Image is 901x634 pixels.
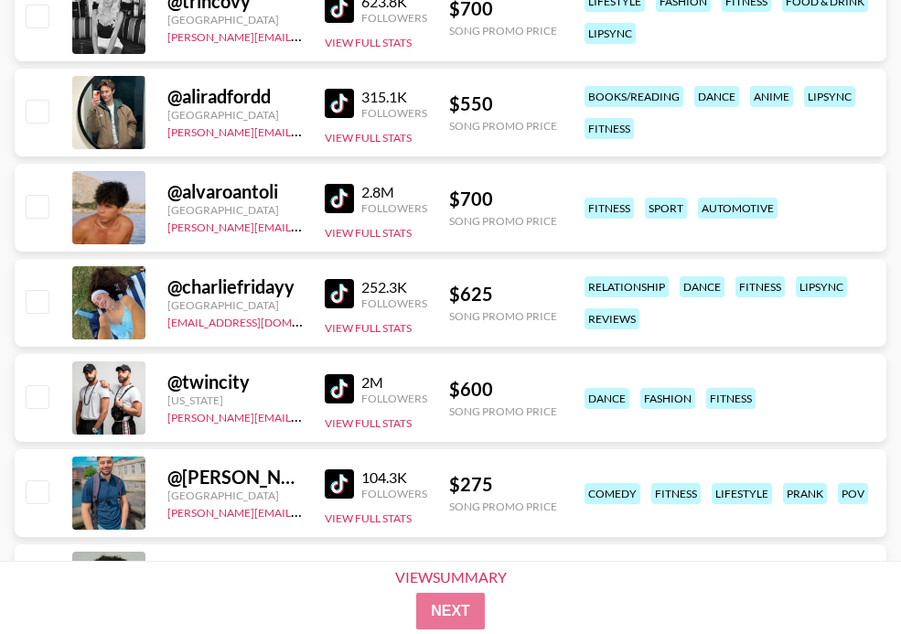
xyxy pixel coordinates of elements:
img: TikTok [325,279,354,308]
div: fitness [585,198,634,219]
a: [EMAIL_ADDRESS][DOMAIN_NAME] [167,312,351,329]
div: $ 275 [449,473,557,496]
div: fitness [735,276,785,297]
div: 315.1K [361,88,427,106]
div: Followers [361,106,427,120]
button: View Full Stats [325,321,412,335]
a: [PERSON_NAME][EMAIL_ADDRESS][DOMAIN_NAME] [167,217,438,234]
div: View Summary [380,569,522,586]
div: lipsync [804,86,855,107]
button: Next [416,593,485,629]
div: prank [783,483,827,504]
div: Song Promo Price [449,24,557,38]
div: [GEOGRAPHIC_DATA] [167,108,303,122]
button: View Full Stats [325,416,412,430]
div: 2.8M [361,183,427,201]
div: 252.3K [361,278,427,296]
div: Song Promo Price [449,214,557,228]
div: Followers [361,296,427,310]
a: [PERSON_NAME][EMAIL_ADDRESS][PERSON_NAME][DOMAIN_NAME] [167,407,525,424]
div: dance [694,86,739,107]
div: [GEOGRAPHIC_DATA] [167,203,303,217]
div: books/reading [585,86,683,107]
div: relationship [585,276,669,297]
div: Followers [361,487,427,500]
button: View Full Stats [325,131,412,145]
button: View Full Stats [325,226,412,240]
div: 2M [361,373,427,392]
button: View Full Stats [325,36,412,49]
img: TikTok [325,89,354,118]
div: $ 600 [449,378,557,401]
div: pov [838,483,868,504]
div: dance [585,388,629,409]
div: fashion [640,388,695,409]
div: @ [PERSON_NAME].elrifaii [167,466,303,489]
div: @ twincity [167,371,303,393]
div: sport [645,198,687,219]
div: anime [750,86,793,107]
div: lipsync [796,276,847,297]
div: fitness [706,388,756,409]
div: Followers [361,392,427,405]
div: Followers [361,201,427,215]
iframe: Drift Widget Chat Controller [810,543,879,612]
div: @ charliefridayy [167,275,303,298]
div: [GEOGRAPHIC_DATA] [167,489,303,502]
div: $ 625 [449,283,557,306]
div: $ 550 [449,92,557,115]
div: automotive [698,198,778,219]
div: Song Promo Price [449,119,557,133]
div: Song Promo Price [449,500,557,513]
div: lifestyle [712,483,772,504]
div: lipsync [585,23,636,44]
div: reviews [585,308,639,329]
div: dance [680,276,724,297]
div: $ 700 [449,188,557,210]
a: [PERSON_NAME][EMAIL_ADDRESS][DOMAIN_NAME] [167,502,438,520]
img: TikTok [325,184,354,213]
div: fitness [585,118,634,139]
div: Song Promo Price [449,404,557,418]
img: TikTok [325,374,354,403]
a: [PERSON_NAME][EMAIL_ADDRESS][DOMAIN_NAME] [167,27,438,44]
img: TikTok [325,469,354,499]
div: Song Promo Price [449,309,557,323]
div: [US_STATE] [167,393,303,407]
div: 104.3K [361,468,427,487]
a: [PERSON_NAME][EMAIL_ADDRESS][PERSON_NAME][PERSON_NAME][DOMAIN_NAME] [167,122,612,139]
div: [GEOGRAPHIC_DATA] [167,298,303,312]
div: [GEOGRAPHIC_DATA] [167,13,303,27]
div: Followers [361,11,427,25]
div: @ alvaroantoli [167,180,303,203]
button: View Full Stats [325,511,412,525]
div: @ aliradfordd [167,85,303,108]
div: comedy [585,483,640,504]
div: fitness [651,483,701,504]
